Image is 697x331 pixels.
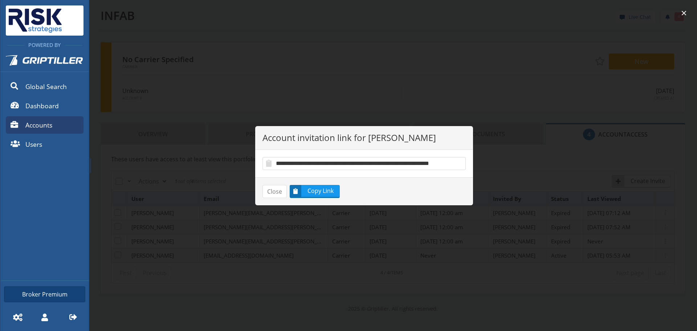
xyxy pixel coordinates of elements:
[262,133,466,142] p: Account invitation link for [PERSON_NAME]
[6,116,83,134] a: Accounts
[262,185,287,198] button: Close
[25,140,42,149] span: Users
[25,82,67,91] span: Global Search
[290,185,340,198] button: Copy Link
[6,78,83,95] a: Global Search
[6,97,83,114] a: Dashboard
[4,286,85,302] a: Broker Premium
[25,101,59,110] span: Dashboard
[25,120,52,130] span: Accounts
[6,5,65,36] img: Risk Strategies Company
[6,136,83,153] a: Users
[25,41,64,48] span: Powered By
[302,186,339,195] span: Copy Link
[0,49,89,76] a: Griptiller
